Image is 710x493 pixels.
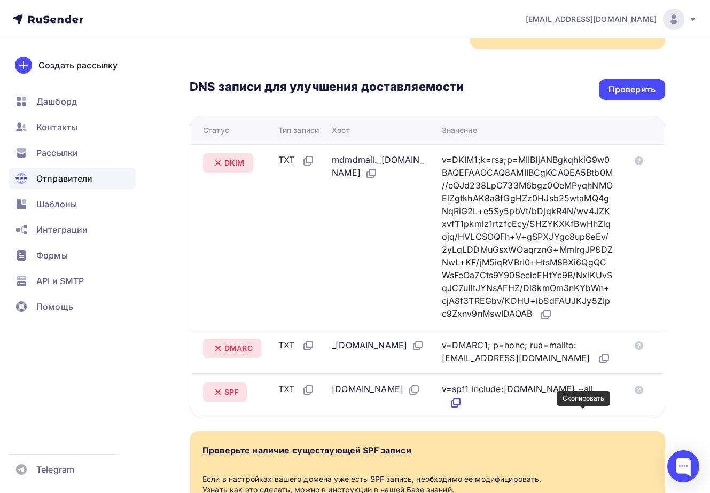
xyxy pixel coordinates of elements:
a: [EMAIL_ADDRESS][DOMAIN_NAME] [526,9,697,30]
span: Дашборд [36,95,77,108]
span: DKIM [224,158,245,168]
span: DMARC [224,343,253,354]
div: Статус [203,125,229,136]
div: Тип записи [278,125,319,136]
div: v=DKIM1;k=rsa;p=MIIBIjANBgkqhkiG9w0BAQEFAAOCAQ8AMIIBCgKCAQEA5Btb0M//eQJd238LpC733M6bgz0OeMPyqhNMO... [442,153,613,321]
a: Шаблоны [9,193,136,215]
div: Хост [332,125,350,136]
a: Отправители [9,168,136,189]
span: Контакты [36,121,77,134]
a: Дашборд [9,91,136,112]
div: TXT [278,382,315,396]
span: Telegram [36,463,74,476]
span: Помощь [36,300,73,313]
a: Формы [9,245,136,266]
div: v=DMARC1; p=none; rua=mailto:[EMAIL_ADDRESS][DOMAIN_NAME] [442,339,613,365]
span: Интеграции [36,223,88,236]
div: v=spf1 include:[DOMAIN_NAME] ~all [442,382,613,409]
div: TXT [278,339,315,353]
div: [DOMAIN_NAME] [332,382,420,396]
span: Шаблоны [36,198,77,210]
div: Значение [442,125,477,136]
span: Отправители [36,172,93,185]
div: _[DOMAIN_NAME] [332,339,424,353]
div: Создать рассылку [38,59,118,72]
span: SPF [224,387,238,397]
div: Проверьте наличие существующей SPF записи [202,444,411,457]
div: TXT [278,153,315,167]
span: Формы [36,249,68,262]
span: Рассылки [36,146,78,159]
span: [EMAIL_ADDRESS][DOMAIN_NAME] [526,14,657,25]
a: Рассылки [9,142,136,163]
div: mdmdmail._[DOMAIN_NAME] [332,153,424,180]
div: Проверить [608,83,656,96]
a: Контакты [9,116,136,138]
span: API и SMTP [36,275,84,287]
h3: DNS записи для улучшения доставляемости [190,79,464,96]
